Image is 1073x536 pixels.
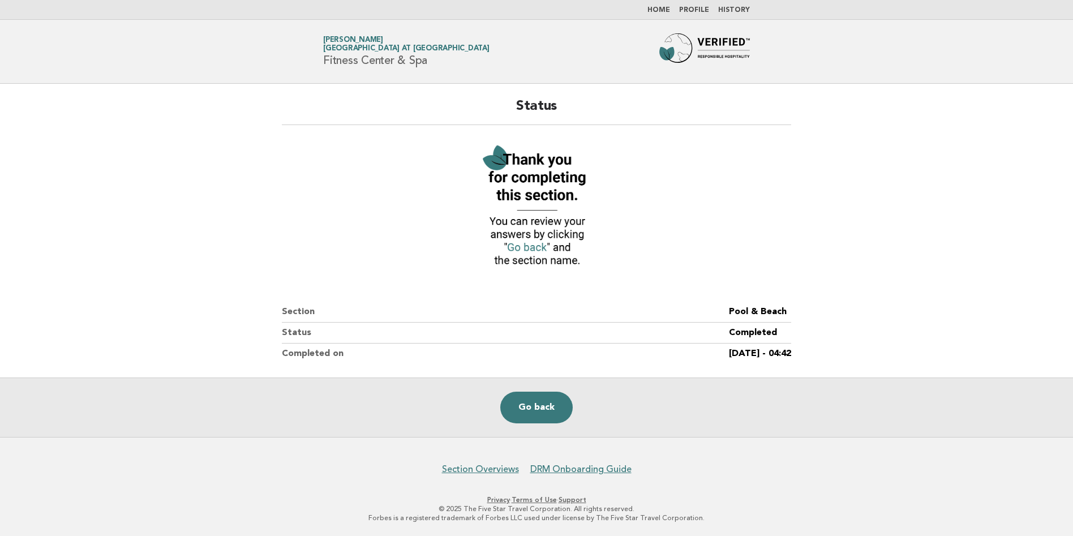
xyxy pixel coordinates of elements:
[323,36,490,52] a: [PERSON_NAME][GEOGRAPHIC_DATA] at [GEOGRAPHIC_DATA]
[190,495,883,504] p: · ·
[679,7,709,14] a: Profile
[729,323,791,344] dd: Completed
[500,392,573,423] a: Go back
[530,464,632,475] a: DRM Onboarding Guide
[282,97,791,125] h2: Status
[559,496,586,504] a: Support
[282,323,729,344] dt: Status
[647,7,670,14] a: Home
[729,344,791,364] dd: [DATE] - 04:42
[718,7,750,14] a: History
[323,45,490,53] span: [GEOGRAPHIC_DATA] at [GEOGRAPHIC_DATA]
[512,496,557,504] a: Terms of Use
[190,504,883,513] p: © 2025 The Five Star Travel Corporation. All rights reserved.
[190,513,883,522] p: Forbes is a registered trademark of Forbes LLC used under license by The Five Star Travel Corpora...
[487,496,510,504] a: Privacy
[282,344,729,364] dt: Completed on
[474,139,599,275] img: Verified
[323,37,490,66] h1: Fitness Center & Spa
[729,302,791,323] dd: Pool & Beach
[282,302,729,323] dt: Section
[442,464,519,475] a: Section Overviews
[659,33,750,70] img: Forbes Travel Guide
